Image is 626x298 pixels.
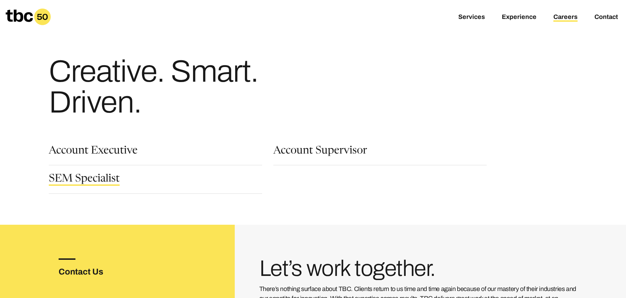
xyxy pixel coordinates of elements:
h3: Let’s work together. [259,258,577,279]
div: v 4.0.25 [20,11,34,17]
h3: Contact Us [59,265,126,278]
div: Keywords by Traffic [79,41,116,46]
a: Homepage [6,8,51,25]
a: Account Executive [49,146,138,158]
img: website_grey.svg [11,18,17,24]
a: SEM Specialist [49,174,120,186]
a: Account Supervisor [273,146,367,158]
img: tab_domain_overview_orange.svg [20,41,26,46]
div: Domain: [DOMAIN_NAME] [18,18,77,24]
a: Careers [553,13,578,22]
img: tab_keywords_by_traffic_grey.svg [71,41,76,46]
a: Contact [594,13,618,22]
h1: Creative. Smart. Driven. [49,56,318,118]
img: logo_orange.svg [11,11,17,17]
div: Domain Overview [28,41,63,46]
a: Experience [502,13,537,22]
a: Services [458,13,485,22]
